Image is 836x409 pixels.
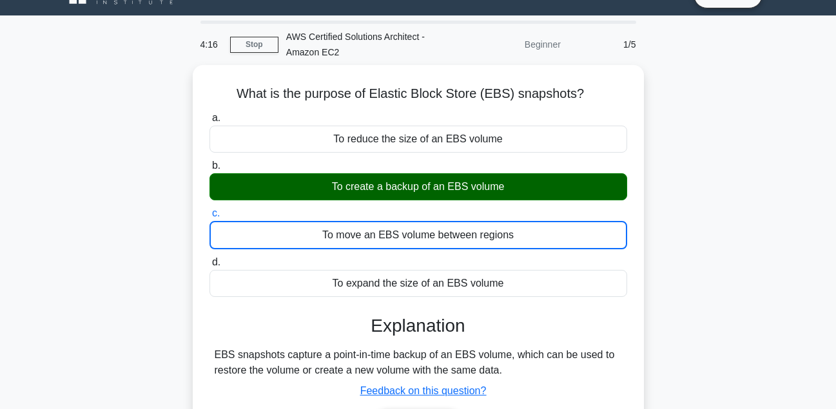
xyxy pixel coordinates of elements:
div: EBS snapshots capture a point-in-time backup of an EBS volume, which can be used to restore the v... [215,347,622,378]
a: Feedback on this question? [360,385,487,396]
div: 4:16 [193,32,230,57]
h5: What is the purpose of Elastic Block Store (EBS) snapshots? [208,86,628,102]
span: d. [212,256,220,267]
h3: Explanation [217,315,619,337]
div: 1/5 [569,32,644,57]
div: Beginner [456,32,569,57]
div: AWS Certified Solutions Architect - Amazon EC2 [278,24,456,65]
span: c. [212,207,220,218]
div: To reduce the size of an EBS volume [209,126,627,153]
div: To move an EBS volume between regions [209,221,627,249]
span: a. [212,112,220,123]
div: To expand the size of an EBS volume [209,270,627,297]
div: To create a backup of an EBS volume [209,173,627,200]
span: b. [212,160,220,171]
a: Stop [230,37,278,53]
